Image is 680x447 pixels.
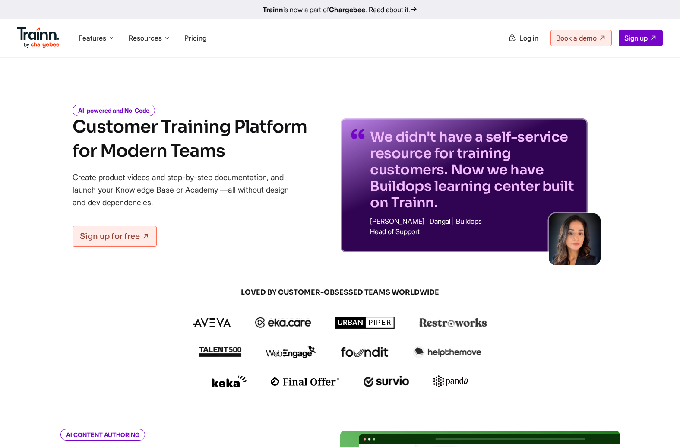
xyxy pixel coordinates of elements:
img: aveva logo [193,318,231,327]
a: Book a demo [550,30,612,46]
img: pando logo [433,375,468,387]
img: urbanpiper logo [335,317,395,329]
img: keka logo [212,375,247,387]
img: ekacare logo [255,317,311,328]
span: Resources [129,33,162,43]
img: sabina-buildops.d2e8138.png [549,213,601,265]
span: Sign up [624,34,648,42]
span: Log in [519,34,538,42]
i: AI-powered and No-Code [73,105,155,116]
span: Book a demo [556,34,597,42]
img: survio logo [364,376,410,387]
a: Pricing [184,34,206,42]
h1: Customer Training Platform for Modern Teams [73,115,307,163]
b: Trainn [263,5,283,14]
img: webengage logo [266,346,316,358]
img: foundit logo [340,347,389,357]
img: talent500 logo [199,346,242,357]
i: AI CONTENT AUTHORING [60,429,145,441]
p: [PERSON_NAME] I Dangal | Buildops [370,218,577,225]
p: Create product videos and step-by-step documentation, and launch your Knowledge Base or Academy —... [73,171,301,209]
span: Features [79,33,106,43]
a: Log in [503,30,544,46]
p: We didn't have a self-service resource for training customers. Now we have Buildops learning cent... [370,129,577,211]
p: Head of Support [370,228,577,235]
img: helpthemove logo [413,346,481,358]
img: quotes-purple.41a7099.svg [351,129,365,139]
span: LOVED BY CUSTOMER-OBSESSED TEAMS WORLDWIDE [133,288,547,297]
b: Chargebee [329,5,365,14]
a: Sign up [619,30,663,46]
img: restroworks logo [419,318,487,327]
img: finaloffer logo [271,377,339,386]
img: Trainn Logo [17,27,60,48]
a: Sign up for free [73,226,157,247]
